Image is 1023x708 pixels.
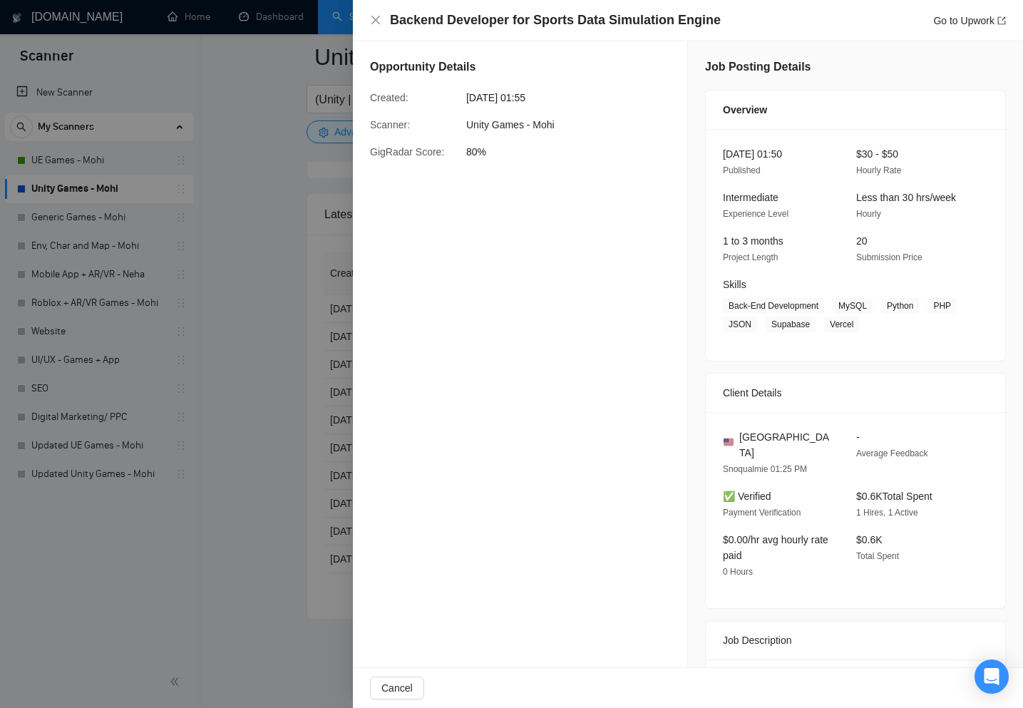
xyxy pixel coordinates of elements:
span: Submission Price [856,252,922,262]
span: Back-End Development [723,298,824,314]
span: Intermediate [723,192,778,203]
span: 0 Hours [723,567,753,577]
h5: Job Posting Details [705,58,811,76]
span: GigRadar Score: [370,146,444,158]
span: [DATE] 01:50 [723,148,782,160]
span: 1 to 3 months [723,235,783,247]
span: Average Feedback [856,448,928,458]
button: Cancel [370,677,424,699]
button: Close [370,14,381,26]
h5: Opportunity Details [370,58,475,76]
span: Payment Verification [723,508,801,518]
div: Open Intercom Messenger [975,660,1009,694]
span: Less than 30 hrs/week [856,192,956,203]
span: Total Spent [856,551,899,561]
h4: Backend Developer for Sports Data Simulation Engine [390,11,721,29]
span: export [997,16,1006,25]
span: $0.6K Total Spent [856,491,932,502]
span: 20 [856,235,868,247]
span: Project Length [723,252,778,262]
span: Created: [370,92,408,103]
span: PHP [927,298,957,314]
span: Vercel [824,317,859,332]
span: Unity Games - Mohi [466,119,555,130]
span: [DATE] 01:55 [466,90,680,106]
span: 1 Hires, 1 Active [856,508,918,518]
span: Supabase [766,317,816,332]
span: - [856,431,860,443]
span: 80% [466,144,680,160]
div: Job Description [723,621,988,660]
span: Scanner: [370,119,410,130]
span: close [370,14,381,26]
a: Go to Upworkexport [933,15,1006,26]
span: Hourly [856,209,881,219]
span: Experience Level [723,209,788,219]
span: Published [723,165,761,175]
div: Client Details [723,374,988,412]
span: ✅ Verified [723,491,771,502]
span: JSON [723,317,757,332]
span: $0.6K [856,534,883,545]
span: Overview [723,102,767,118]
span: [GEOGRAPHIC_DATA] [739,429,833,461]
span: Cancel [381,680,413,696]
span: Snoqualmie 01:25 PM [723,464,807,474]
span: $30 - $50 [856,148,898,160]
span: MySQL [833,298,873,314]
img: 🇺🇸 [724,437,734,447]
span: Skills [723,279,746,290]
span: Python [881,298,919,314]
span: Hourly Rate [856,165,901,175]
span: $0.00/hr avg hourly rate paid [723,534,828,561]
